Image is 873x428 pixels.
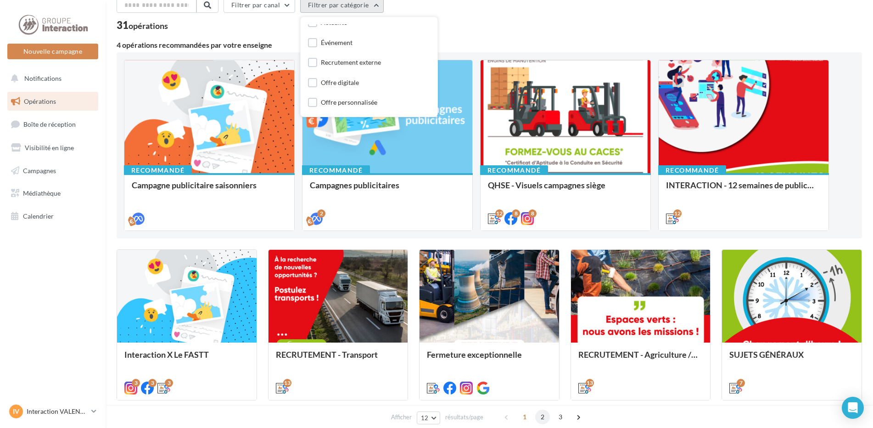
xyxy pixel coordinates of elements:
span: Opérations [24,97,56,105]
div: 3 [165,379,173,387]
div: 2 [317,209,325,218]
span: Calendrier [23,212,54,220]
a: Calendrier [6,207,100,226]
span: 1 [517,410,532,424]
div: RECRUTEMENT - Agriculture / Espaces verts [578,350,703,368]
span: résultats/page [445,413,483,422]
span: Notifications [24,74,62,82]
div: SUJETS GÉNÉRAUX [729,350,854,368]
div: 8 [528,209,537,218]
div: Campagne publicitaire saisonniers [132,180,287,199]
div: 8 [512,209,520,218]
div: Événement [321,38,353,47]
div: RECRUTEMENT - Transport [276,350,401,368]
div: Offre personnalisée [321,98,377,107]
span: Médiathèque [23,189,61,197]
div: 4 opérations recommandées par votre enseigne [117,41,862,49]
div: Offre digitale [321,78,359,87]
p: Interaction VALENCE [27,407,88,416]
div: 7 [737,379,745,387]
a: Boîte de réception [6,114,100,134]
div: Recommandé [480,165,548,175]
span: Boîte de réception [23,120,76,128]
div: Interaction X Le FASTT [124,350,249,368]
a: Opérations [6,92,100,111]
div: Recrutement externe [321,58,381,67]
div: 13 [283,379,291,387]
div: Recommandé [658,165,726,175]
span: 3 [553,410,568,424]
div: 12 [673,209,682,218]
div: Fermeture exceptionnelle [427,350,552,368]
div: Campagnes publicitaires [310,180,465,199]
div: QHSE - Visuels campagnes siège [488,180,643,199]
div: 31 [117,20,168,30]
div: Recommandé [302,165,370,175]
div: Recommandé [124,165,192,175]
div: 3 [148,379,157,387]
a: IV Interaction VALENCE [7,403,98,420]
div: 13 [586,379,594,387]
a: Médiathèque [6,184,100,203]
button: Nouvelle campagne [7,44,98,59]
a: Visibilité en ligne [6,138,100,158]
span: Visibilité en ligne [25,144,74,152]
div: INTERACTION - 12 semaines de publication [666,180,821,199]
button: 12 [417,411,440,424]
span: 12 [421,414,429,422]
span: IV [13,407,19,416]
a: Campagnes [6,161,100,180]
div: opérations [129,22,168,30]
span: Campagnes [23,166,56,174]
div: Open Intercom Messenger [842,397,864,419]
span: 2 [535,410,550,424]
button: Notifications [6,69,96,88]
span: Afficher [391,413,412,422]
div: 12 [495,209,504,218]
div: 3 [132,379,140,387]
